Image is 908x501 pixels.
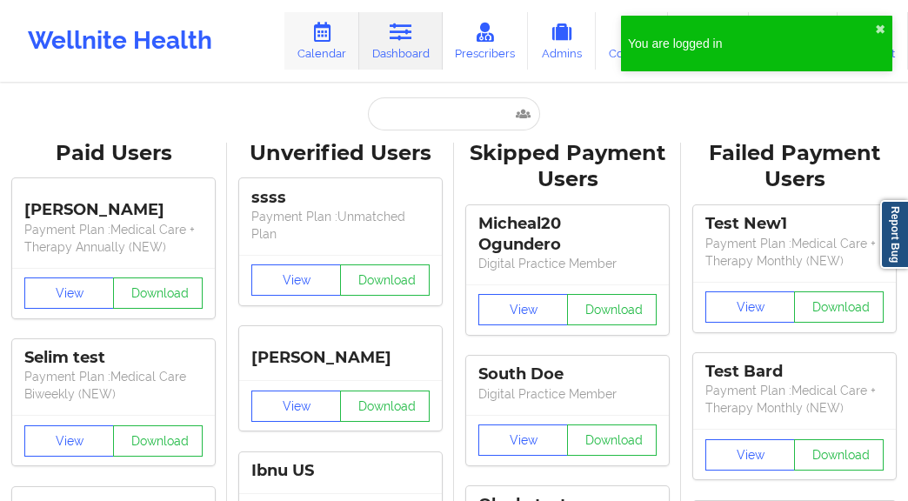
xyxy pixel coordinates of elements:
[478,255,657,272] p: Digital Practice Member
[693,140,896,194] div: Failed Payment Users
[705,362,884,382] div: Test Bard
[567,294,657,325] button: Download
[880,200,908,269] a: Report Bug
[251,188,430,208] div: ssss
[705,382,884,417] p: Payment Plan : Medical Care + Therapy Monthly (NEW)
[113,277,203,309] button: Download
[284,12,359,70] a: Calendar
[875,23,885,37] button: close
[340,264,430,296] button: Download
[794,439,884,471] button: Download
[24,348,203,368] div: Selim test
[705,235,884,270] p: Payment Plan : Medical Care + Therapy Monthly (NEW)
[251,264,341,296] button: View
[478,385,657,403] p: Digital Practice Member
[12,140,215,167] div: Paid Users
[567,424,657,456] button: Download
[443,12,529,70] a: Prescribers
[113,425,203,457] button: Download
[596,12,668,70] a: Coaches
[24,368,203,403] p: Payment Plan : Medical Care Biweekly (NEW)
[628,35,875,52] div: You are logged in
[466,140,669,194] div: Skipped Payment Users
[705,214,884,234] div: Test New1
[24,221,203,256] p: Payment Plan : Medical Care + Therapy Annually (NEW)
[794,291,884,323] button: Download
[251,461,430,481] div: Ibnu US
[528,12,596,70] a: Admins
[478,424,568,456] button: View
[359,12,443,70] a: Dashboard
[24,188,203,221] div: [PERSON_NAME]
[340,391,430,422] button: Download
[478,214,657,254] div: Micheal20 Ogundero
[705,439,795,471] button: View
[239,140,442,167] div: Unverified Users
[24,277,114,309] button: View
[251,391,341,422] button: View
[251,335,430,368] div: [PERSON_NAME]
[24,425,114,457] button: View
[478,294,568,325] button: View
[478,364,657,384] div: South Doe
[705,291,795,323] button: View
[251,208,430,243] p: Payment Plan : Unmatched Plan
